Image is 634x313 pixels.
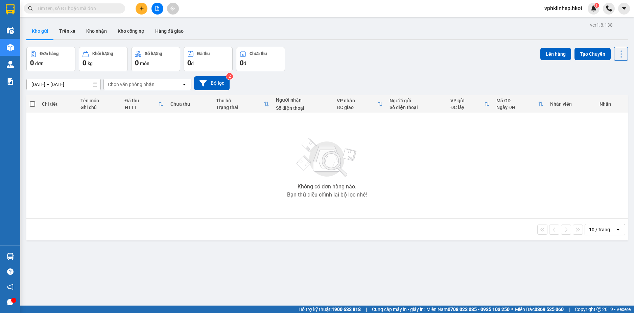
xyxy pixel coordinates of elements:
[595,3,598,8] span: 1
[240,59,243,67] span: 0
[7,253,14,260] img: warehouse-icon
[276,97,330,103] div: Người nhận
[125,98,159,103] div: Đã thu
[184,47,233,71] button: Đã thu0đ
[79,47,128,71] button: Khối lượng0kg
[216,105,264,110] div: Trạng thái
[226,73,233,80] sup: 2
[216,98,264,103] div: Thu hộ
[337,105,377,110] div: ĐC giao
[243,61,246,66] span: đ
[496,98,538,103] div: Mã GD
[151,3,163,15] button: file-add
[615,227,621,232] svg: open
[92,51,113,56] div: Khối lượng
[596,307,601,312] span: copyright
[298,184,356,189] div: Không có đơn hàng nào.
[293,134,361,181] img: svg+xml;base64,PHN2ZyBjbGFzcz0ibGlzdC1wbHVnX19zdmciIHhtbG5zPSJodHRwOi8vd3d3LnczLm9yZy8yMDAwL3N2Zy...
[170,101,209,107] div: Chưa thu
[590,21,613,29] div: ver 1.8.138
[26,23,54,39] button: Kho gửi
[187,59,191,67] span: 0
[28,6,33,11] span: search
[80,105,118,110] div: Ghi chú
[450,105,484,110] div: ĐC lấy
[7,299,14,305] span: message
[606,5,612,11] img: phone-icon
[539,4,588,12] span: vphklinhsp.hkot
[448,307,510,312] strong: 0708 023 035 - 0935 103 250
[621,5,627,11] span: caret-down
[493,95,547,113] th: Toggle SortBy
[27,79,100,90] input: Select a date range.
[589,226,610,233] div: 10 / trang
[121,95,167,113] th: Toggle SortBy
[7,44,14,51] img: warehouse-icon
[569,306,570,313] span: |
[332,307,361,312] strong: 1900 633 818
[88,61,93,66] span: kg
[515,306,564,313] span: Miền Bắc
[6,4,15,15] img: logo-vxr
[7,27,14,34] img: warehouse-icon
[366,306,367,313] span: |
[35,61,44,66] span: đơn
[450,98,484,103] div: VP gửi
[600,101,625,107] div: Nhãn
[191,61,194,66] span: đ
[447,95,493,113] th: Toggle SortBy
[250,51,267,56] div: Chưa thu
[155,6,160,11] span: file-add
[40,51,58,56] div: Đơn hàng
[80,98,118,103] div: Tên món
[140,61,149,66] span: món
[511,308,513,311] span: ⚪️
[81,23,112,39] button: Kho nhận
[145,51,162,56] div: Số lượng
[333,95,386,113] th: Toggle SortBy
[276,105,330,111] div: Số điện thoại
[236,47,285,71] button: Chưa thu0đ
[426,306,510,313] span: Miền Nam
[550,101,593,107] div: Nhân viên
[182,82,187,87] svg: open
[150,23,189,39] button: Hàng đã giao
[30,59,34,67] span: 0
[287,192,367,198] div: Bạn thử điều chỉnh lại bộ lọc nhé!
[197,51,210,56] div: Đã thu
[7,78,14,85] img: solution-icon
[26,47,75,71] button: Đơn hàng0đơn
[540,48,571,60] button: Lên hàng
[372,306,425,313] span: Cung cấp máy in - giấy in:
[112,23,150,39] button: Kho công nợ
[125,105,159,110] div: HTTT
[535,307,564,312] strong: 0369 525 060
[574,48,611,60] button: Tạo Chuyến
[618,3,630,15] button: caret-down
[42,101,74,107] div: Chi tiết
[135,59,139,67] span: 0
[213,95,273,113] th: Toggle SortBy
[390,98,444,103] div: Người gửi
[496,105,538,110] div: Ngày ĐH
[37,5,117,12] input: Tìm tên, số ĐT hoặc mã đơn
[7,268,14,275] span: question-circle
[136,3,147,15] button: plus
[594,3,599,8] sup: 1
[108,81,155,88] div: Chọn văn phòng nhận
[591,5,597,11] img: icon-new-feature
[194,76,230,90] button: Bộ lọc
[139,6,144,11] span: plus
[390,105,444,110] div: Số điện thoại
[337,98,377,103] div: VP nhận
[83,59,86,67] span: 0
[299,306,361,313] span: Hỗ trợ kỹ thuật:
[7,284,14,290] span: notification
[131,47,180,71] button: Số lượng0món
[7,61,14,68] img: warehouse-icon
[54,23,81,39] button: Trên xe
[167,3,179,15] button: aim
[170,6,175,11] span: aim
